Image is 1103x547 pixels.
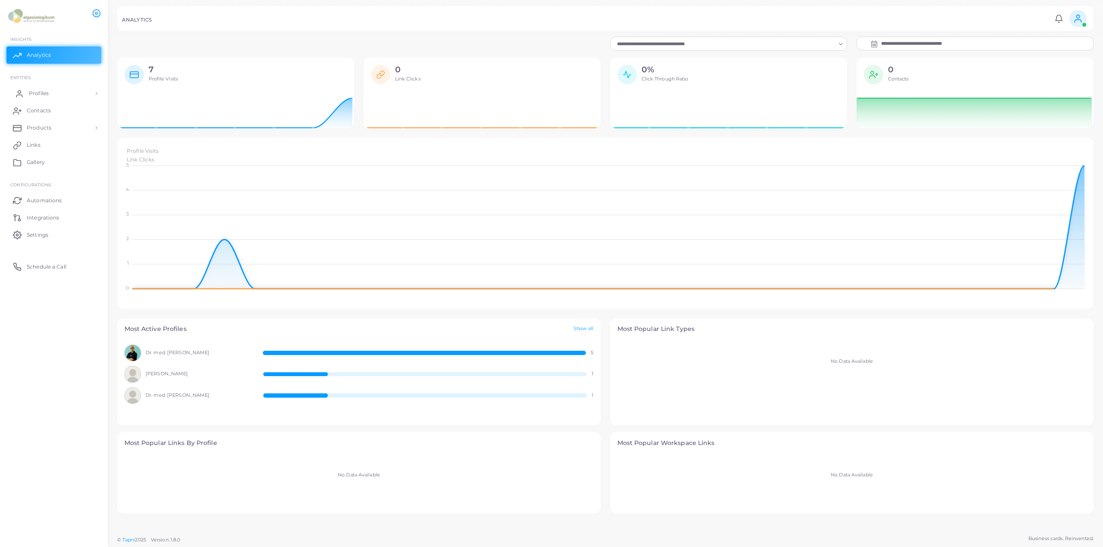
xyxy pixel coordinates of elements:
input: Search for option [614,39,835,49]
span: Schedule a Call [27,263,66,271]
span: Settings [27,231,48,239]
span: Profile Visits [149,76,178,82]
span: Products [27,124,51,132]
span: Link Clicks [127,156,154,163]
a: Analytics [6,46,101,64]
h5: ANALYTICS [122,17,152,23]
span: 2025 [135,536,146,544]
a: Gallery [6,154,101,171]
img: avatar [125,366,141,383]
span: Contacts [888,76,909,82]
span: Links [27,141,41,149]
span: © [117,536,180,544]
span: Business cards. Reinvented. [1028,535,1094,542]
h4: Most Popular Link Types [617,325,1087,333]
h2: 0% [642,65,689,75]
a: Profiles [6,85,101,102]
span: Analytics [27,51,51,59]
a: Links [6,136,101,154]
span: 5 [591,349,593,356]
span: Link Clicks [395,76,421,82]
span: 1 [592,371,593,377]
a: Products [6,119,101,136]
span: Gallery [27,158,45,166]
h4: Most Active Profiles [125,325,187,333]
a: Automations [6,192,101,209]
img: avatar [125,345,141,362]
tspan: 0 [125,285,128,291]
a: Settings [6,226,101,243]
span: Contacts [27,107,51,114]
h2: 7 [149,65,178,75]
tspan: 3 [126,211,128,217]
span: [PERSON_NAME] [146,371,254,377]
span: Profiles [29,90,49,97]
span: Dr. med. [PERSON_NAME] [146,392,254,399]
a: Tapni [122,537,135,543]
img: logo [8,8,56,24]
span: Automations [27,197,62,204]
tspan: 1 [127,260,128,266]
a: Integrations [6,209,101,226]
tspan: 4 [125,186,129,192]
span: INSIGHTS [10,37,31,42]
span: Version: 1.8.0 [151,537,181,543]
a: Contacts [6,102,101,119]
span: Click Through Ratio [642,76,689,82]
a: Schedule a Call [6,258,101,275]
h2: 0 [395,65,421,75]
span: ENTITIES [10,75,31,80]
span: Integrations [27,214,59,222]
tspan: 5 [126,162,128,168]
img: avatar [125,387,141,404]
span: Configurations [10,182,51,187]
div: No Data Available [617,340,1087,383]
h4: Most Popular Links By Profile [125,439,594,447]
div: No Data Available [617,454,1087,497]
div: No Data Available [125,454,594,497]
span: Dr. med. [PERSON_NAME] [146,349,253,356]
div: Search for option [610,37,847,50]
h4: Most Popular Workspace Links [617,439,1087,447]
tspan: 2 [126,235,128,241]
h2: 0 [888,65,909,75]
span: Profile Visits [127,148,159,154]
a: Show all [573,325,594,333]
span: 1 [592,392,593,399]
